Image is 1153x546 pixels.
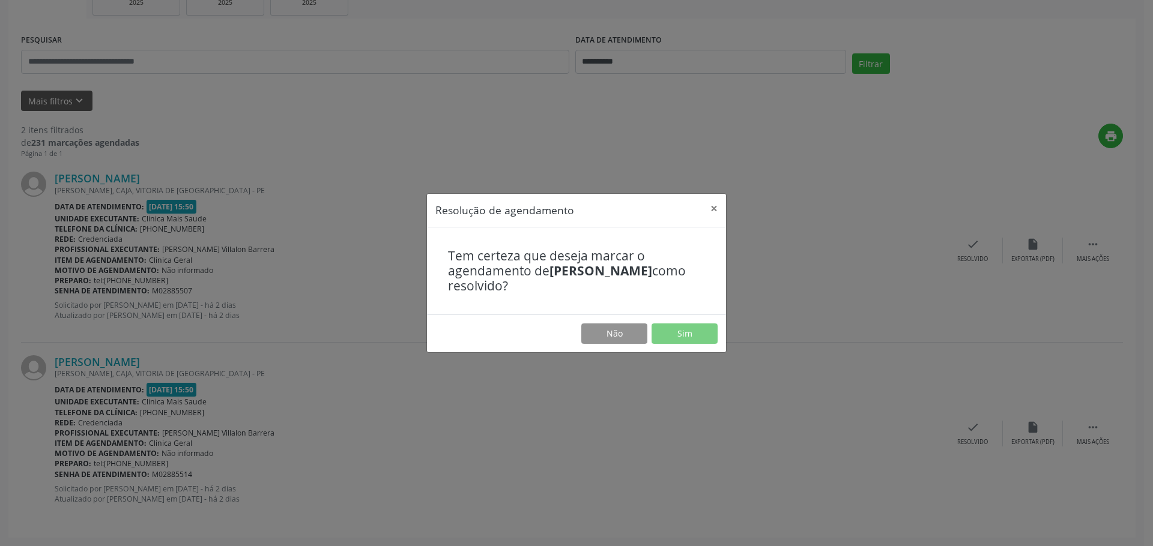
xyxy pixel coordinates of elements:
button: Não [581,323,647,344]
button: Close [702,194,726,223]
b: [PERSON_NAME] [549,262,652,279]
h4: Tem certeza que deseja marcar o agendamento de como resolvido? [448,248,705,294]
h5: Resolução de agendamento [435,202,574,218]
button: Sim [652,323,718,344]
